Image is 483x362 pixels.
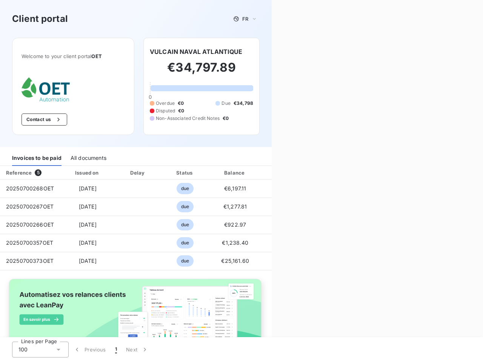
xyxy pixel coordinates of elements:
span: due [177,183,194,194]
h6: VULCAIN NAVAL ATLANTIQUE [150,47,243,56]
div: Balance [211,169,260,176]
h3: Client portal [12,12,68,26]
span: due [177,201,194,212]
span: due [177,219,194,230]
div: Issued on [62,169,114,176]
span: due [177,237,194,248]
span: Due [222,100,230,107]
div: PDF [263,169,301,176]
span: [DATE] [79,203,97,210]
span: [DATE] [79,185,97,192]
span: 1 [115,346,117,353]
span: Welcome to your client portal [22,53,125,59]
span: €1,238.40 [222,239,248,246]
span: 20250700266OET [6,221,54,228]
span: 20250700268OET [6,185,54,192]
div: Invoices to be paid [12,150,62,166]
span: €0 [178,100,184,107]
span: €922.97 [224,221,246,228]
span: 20250700267OET [6,203,54,210]
span: Non-Associated Credit Notes [156,115,220,122]
h2: €34,797.89 [150,60,253,83]
img: banner [3,275,269,356]
button: Next [122,342,153,357]
span: 0 [149,94,152,100]
span: €0 [178,107,184,114]
span: €34,798 [234,100,253,107]
span: 20250700357OET [6,239,53,246]
span: [DATE] [79,239,97,246]
button: 1 [111,342,122,357]
span: due [177,255,194,267]
span: €1,277.81 [223,203,247,210]
span: €6,197.11 [224,185,246,192]
div: Status [163,169,208,176]
span: Disputed [156,107,175,114]
span: 20250700373OET [6,258,54,264]
span: Overdue [156,100,175,107]
div: Delay [117,169,160,176]
img: Company logo [22,77,70,101]
span: [DATE] [79,258,97,264]
span: €0 [223,115,229,122]
span: €25,161.60 [221,258,249,264]
div: All documents [71,150,106,166]
button: Previous [69,342,111,357]
span: 100 [18,346,28,353]
span: 5 [35,169,42,176]
div: Reference [6,170,32,176]
span: OET [91,53,102,59]
span: [DATE] [79,221,97,228]
button: Contact us [22,114,67,126]
span: FR [242,16,248,22]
